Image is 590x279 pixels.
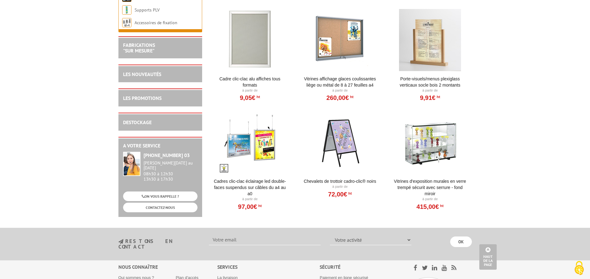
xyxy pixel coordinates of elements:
a: 9,05€HT [240,96,260,100]
input: OK [450,236,472,247]
a: Vitrines affichage glaces coulissantes liège ou métal de 8 à 27 feuilles A4 [302,76,378,88]
p: À partir de [302,184,378,189]
a: 9,91€HT [420,96,440,100]
sup: HT [257,204,262,208]
p: À partir de [212,197,288,202]
div: Sécurité [320,263,397,271]
a: Cadre Clic-Clac Alu affiches tous formats [212,76,288,88]
h3: restons en contact [118,239,200,250]
strong: [PHONE_NUMBER] 03 [144,152,190,158]
sup: HT [435,95,440,99]
a: LES NOUVEAUTÉS [123,71,161,77]
a: Accessoires de fixation [135,20,177,25]
sup: HT [255,95,260,99]
div: Nous connaître [118,263,217,271]
button: Cookies (fenêtre modale) [568,258,590,279]
p: À partir de [212,88,288,93]
a: 97,00€HT [238,205,262,209]
p: À partir de [392,197,468,202]
a: ON VOUS RAPPELLE ? [123,191,197,201]
a: Chevalets de trottoir Cadro-Clic® Noirs [302,178,378,184]
div: [PERSON_NAME][DATE] au [DATE] [144,160,197,171]
a: LES PROMOTIONS [123,95,162,101]
p: À partir de [392,88,468,93]
img: Cookies (fenêtre modale) [571,260,587,276]
h2: A votre service [123,143,197,149]
a: CONTACTEZ-NOUS [123,203,197,212]
a: Porte-Visuels/Menus Plexiglass Verticaux Socle Bois 2 Montants [392,76,468,88]
a: FABRICATIONS"Sur Mesure" [123,42,155,54]
img: Accessoires de fixation [122,18,131,27]
img: newsletter.jpg [118,239,123,244]
a: DESTOCKAGE [123,119,152,125]
a: 72,00€HT [328,192,352,196]
img: widget-service.jpg [123,152,140,176]
sup: HT [349,95,353,99]
a: Vitrines d'exposition murales en verre trempé sécurit avec serrure - fond miroir [392,178,468,197]
div: 08h30 à 12h30 13h30 à 17h30 [144,160,197,182]
img: Supports PLV [122,5,131,15]
sup: HT [347,191,352,196]
a: Cadres clic-clac éclairage LED double-faces suspendus sur câbles du A4 au A0 [212,178,288,197]
p: À partir de [302,88,378,93]
a: 415,00€HT [416,205,443,209]
a: 260,00€HT [326,96,353,100]
div: Services [217,263,320,271]
sup: HT [439,204,444,208]
a: Haut de la page [479,244,497,270]
a: Supports PLV [135,7,160,13]
input: Votre email [209,235,321,245]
